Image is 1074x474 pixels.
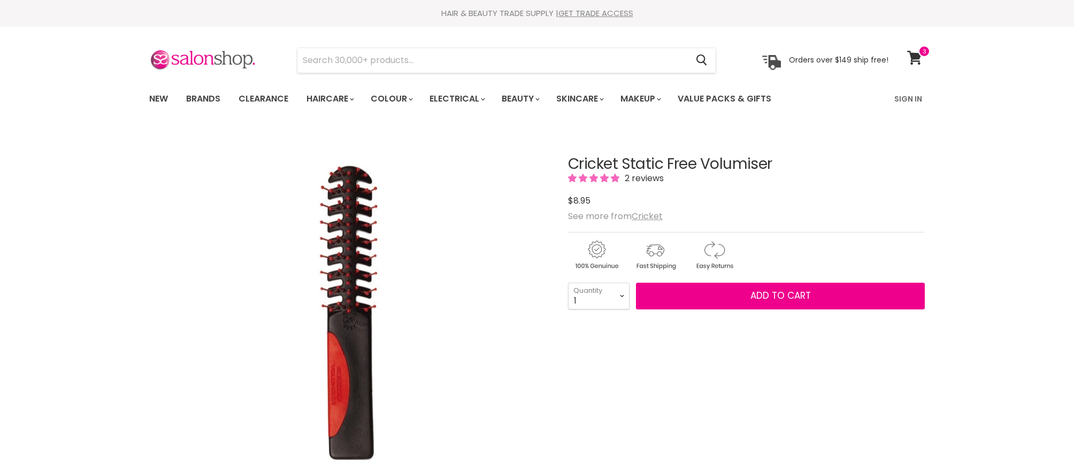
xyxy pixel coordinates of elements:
a: Cricket [632,210,663,222]
img: returns.gif [686,239,742,271]
ul: Main menu [141,83,834,114]
a: Brands [178,88,228,110]
a: Value Packs & Gifts [670,88,779,110]
input: Search [297,48,687,73]
a: New [141,88,176,110]
a: Haircare [298,88,360,110]
a: Colour [363,88,419,110]
a: Skincare [548,88,610,110]
span: See more from [568,210,663,222]
div: HAIR & BEAUTY TRADE SUPPLY | [136,8,938,19]
nav: Main [136,83,938,114]
p: Orders over $149 ship free! [789,55,888,65]
button: Search [687,48,716,73]
a: Clearance [231,88,296,110]
select: Quantity [568,283,630,309]
h1: Cricket Static Free Volumiser [568,156,925,173]
span: 5.00 stars [568,172,622,184]
img: genuine.gif [568,239,625,271]
form: Product [297,48,716,73]
span: 2 reviews [622,172,664,184]
span: Add to cart [750,289,811,302]
a: Beauty [494,88,546,110]
img: shipping.gif [627,239,684,271]
a: Electrical [421,88,492,110]
span: $8.95 [568,195,590,207]
a: Makeup [612,88,668,110]
button: Add to cart [636,283,925,309]
a: Sign In [888,88,929,110]
a: GET TRADE ACCESS [558,7,633,19]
